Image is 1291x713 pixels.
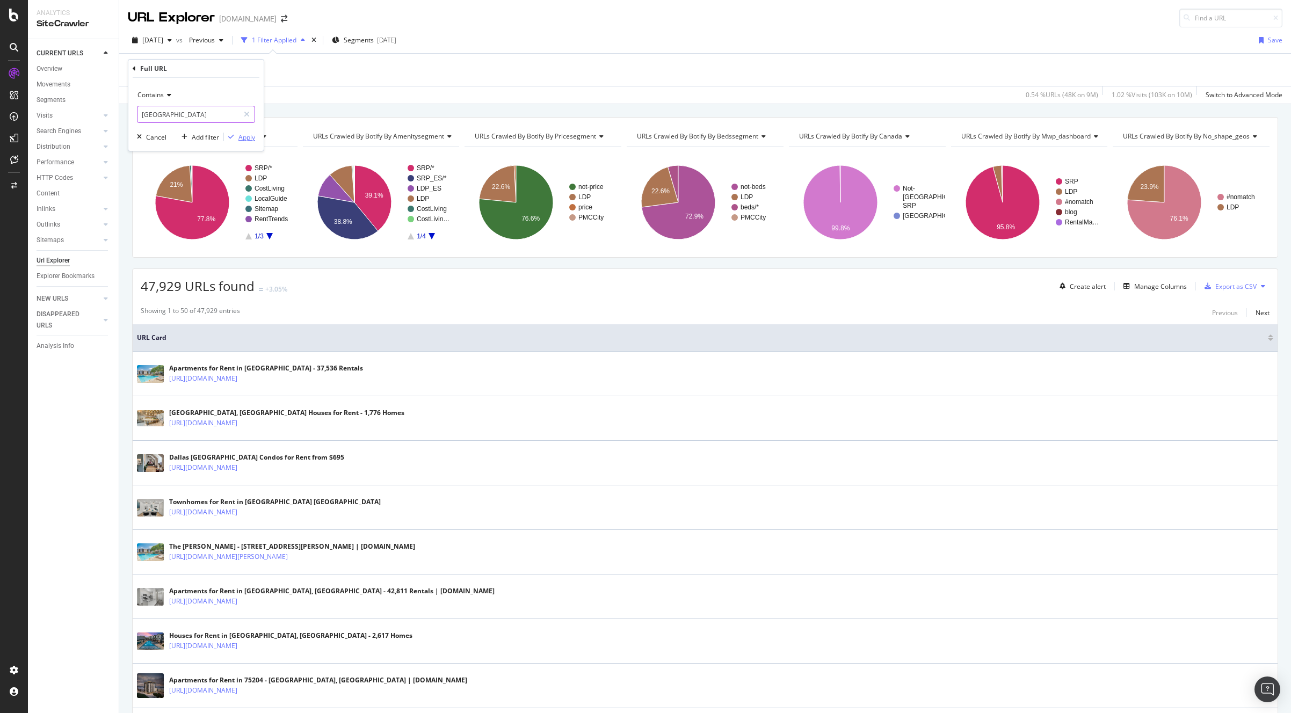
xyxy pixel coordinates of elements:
[1268,35,1282,45] div: Save
[177,132,219,142] button: Add filter
[169,418,237,428] a: [URL][DOMAIN_NAME]
[465,156,620,249] div: A chart.
[169,542,415,551] div: The [PERSON_NAME] - [STREET_ADDRESS][PERSON_NAME] | [DOMAIN_NAME]
[141,156,296,249] svg: A chart.
[137,90,164,99] span: Contains
[37,309,91,331] div: DISAPPEARED URLS
[417,185,441,192] text: LDP_ES
[311,128,460,145] h4: URLs Crawled By Botify By amenitysegment
[37,188,111,199] a: Content
[1113,156,1268,249] svg: A chart.
[37,48,100,59] a: CURRENT URLS
[255,232,264,240] text: 1/3
[903,202,916,209] text: SRP
[578,183,604,191] text: not-price
[1206,90,1282,99] div: Switch to Advanced Mode
[142,35,163,45] span: 2025 Aug. 22nd
[37,172,100,184] a: HTTP Codes
[333,218,352,225] text: 38.8%
[37,203,100,215] a: Inlinks
[137,499,164,516] img: main image
[137,632,164,650] img: main image
[1112,90,1192,99] div: 1.02 % Visits ( 103K on 10M )
[137,365,164,383] img: main image
[37,48,83,59] div: CURRENT URLS
[1055,278,1106,295] button: Create alert
[37,203,55,215] div: Inlinks
[1179,9,1282,27] input: Find a URL
[1256,308,1270,317] div: Next
[578,214,604,221] text: PMCCity
[137,588,164,606] img: main image
[37,18,110,30] div: SiteCrawler
[37,110,53,121] div: Visits
[255,174,267,182] text: LDP
[741,193,753,201] text: LDP
[627,156,782,249] svg: A chart.
[37,157,100,168] a: Performance
[961,132,1091,141] span: URLs Crawled By Botify By mwp_dashboard
[1212,308,1238,317] div: Previous
[1215,282,1257,291] div: Export as CSV
[133,132,166,142] button: Cancel
[903,212,970,220] text: [GEOGRAPHIC_DATA]
[1201,86,1282,104] button: Switch to Advanced Mode
[328,32,401,49] button: Segments[DATE]
[169,497,381,507] div: Townhomes for Rent in [GEOGRAPHIC_DATA] [GEOGRAPHIC_DATA]
[903,185,915,192] text: Not-
[237,32,309,49] button: 1 Filter Applied
[255,185,285,192] text: CostLiving
[37,63,111,75] a: Overview
[1227,203,1239,211] text: LDP
[255,215,288,223] text: RentTrends
[37,94,111,106] a: Segments
[141,306,240,319] div: Showing 1 to 50 of 47,929 entries
[169,462,237,473] a: [URL][DOMAIN_NAME]
[192,133,219,142] div: Add filter
[169,685,237,696] a: [URL][DOMAIN_NAME]
[37,157,74,168] div: Performance
[831,224,850,232] text: 99.8%
[255,195,287,202] text: LocalGuide
[417,205,447,213] text: CostLiving
[951,156,1107,249] svg: A chart.
[417,174,447,182] text: SRP_ES/*
[224,132,255,142] button: Apply
[1200,278,1257,295] button: Export as CSV
[1227,193,1255,201] text: #nomatch
[365,192,383,199] text: 39.1%
[37,309,100,331] a: DISAPPEARED URLS
[344,35,374,45] span: Segments
[741,183,766,191] text: not-beds
[169,675,467,685] div: Apartments for Rent in 75204 - [GEOGRAPHIC_DATA], [GEOGRAPHIC_DATA] | [DOMAIN_NAME]
[637,132,758,141] span: URLs Crawled By Botify By bedssegment
[1065,219,1099,226] text: RentalMa…
[797,128,936,145] h4: URLs Crawled By Botify By canada
[169,551,288,562] a: [URL][DOMAIN_NAME][PERSON_NAME]
[417,215,449,223] text: CostLivin…
[1026,90,1098,99] div: 0.54 % URLs ( 48K on 9M )
[140,64,167,73] div: Full URL
[265,285,287,294] div: +3.05%
[137,673,164,698] img: main image
[37,9,110,18] div: Analytics
[169,363,363,373] div: Apartments for Rent in [GEOGRAPHIC_DATA] - 37,536 Rentals
[37,94,66,106] div: Segments
[185,35,215,45] span: Previous
[137,454,164,472] img: main image
[37,235,64,246] div: Sitemaps
[146,133,166,142] div: Cancel
[255,164,272,172] text: SRP/*
[578,193,591,201] text: LDP
[475,132,596,141] span: URLs Crawled By Botify By pricesegment
[789,156,945,249] div: A chart.
[522,215,540,222] text: 76.6%
[37,340,74,352] div: Analysis Info
[1141,183,1159,191] text: 23.9%
[651,187,670,195] text: 22.6%
[1119,280,1187,293] button: Manage Columns
[1065,188,1077,195] text: LDP
[473,128,612,145] h4: URLs Crawled By Botify By pricesegment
